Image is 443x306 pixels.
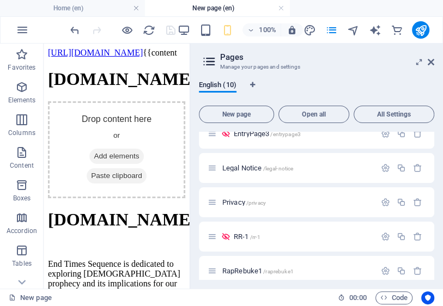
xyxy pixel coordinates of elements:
[368,23,381,36] button: text_generator
[222,164,293,172] span: Click to open page
[142,23,155,36] button: reload
[283,111,344,118] span: Open all
[278,106,349,123] button: Open all
[219,199,375,206] div: Privacy/privacy
[397,163,406,173] div: Duplicate
[13,194,31,203] p: Boxes
[145,2,290,14] h4: New page (en)
[354,106,434,123] button: All Settings
[143,24,155,36] i: Reload page
[369,24,381,36] i: AI Writer
[349,291,366,304] span: 00 00
[8,128,35,137] p: Columns
[381,163,390,173] div: Settings
[413,163,422,173] div: Remove
[219,267,375,274] div: RapRebuke1/raprebuke1
[219,164,375,172] div: Legal Notice/legal-notice
[287,25,297,35] i: On resize automatically adjust zoom level to fit chosen device.
[357,293,359,302] span: :
[230,130,375,137] div: EntryPage3/entrypage3
[204,111,270,118] span: New page
[325,23,338,36] button: pages
[43,125,103,140] span: Paste clipboard
[199,78,236,94] span: English (10)
[413,232,422,241] div: Remove
[8,63,35,72] p: Favorites
[381,232,390,241] div: Settings
[413,198,422,207] div: Remove
[347,24,360,36] i: Navigator
[69,24,81,36] i: Undo: Change pages (Ctrl+Z)
[220,52,434,62] h2: Pages
[375,291,412,304] button: Code
[397,232,406,241] div: Duplicate
[413,266,422,276] div: Remove
[263,166,293,172] span: /legal-notice
[391,24,403,36] i: Commerce
[338,291,367,304] h6: Session time
[380,291,408,304] span: Code
[412,21,429,39] button: publish
[234,130,301,138] span: Click to open page
[304,24,316,36] i: Design (Ctrl+Alt+Y)
[397,198,406,207] div: Duplicate
[415,24,427,36] i: Publish
[359,111,429,118] span: All Settings
[246,200,266,206] span: /privacy
[303,23,316,36] button: design
[381,266,390,276] div: Settings
[413,129,422,138] div: Remove
[199,81,434,101] div: Language Tabs
[199,106,275,123] button: New page
[4,58,142,155] div: Drop content here
[270,131,301,137] span: /entrypage3
[68,23,81,36] button: undo
[220,62,412,72] h3: Manage your pages and settings
[390,23,403,36] button: commerce
[381,129,390,138] div: Settings
[397,266,406,276] div: Duplicate
[347,23,360,36] button: navigator
[120,23,133,36] button: Click here to leave preview mode and continue editing
[8,96,36,105] p: Elements
[46,105,100,120] span: Add elements
[325,24,338,36] i: Pages (Ctrl+Alt+S)
[9,291,52,304] a: Click to cancel selection. Double-click to open Pages
[10,161,34,170] p: Content
[222,198,266,206] span: Click to open page
[4,4,99,14] a: [URL][DOMAIN_NAME]
[397,129,406,138] div: Duplicate
[259,23,276,36] h6: 100%
[234,232,260,241] span: RR-1
[421,291,434,304] button: Usercentrics
[242,23,281,36] button: 100%
[263,268,294,274] span: /raprebuke1
[7,227,37,235] p: Accordion
[230,233,375,240] div: RR-1/rr-1
[12,259,32,268] p: Tables
[222,267,294,275] span: RapRebuke1
[250,234,260,240] span: /rr-1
